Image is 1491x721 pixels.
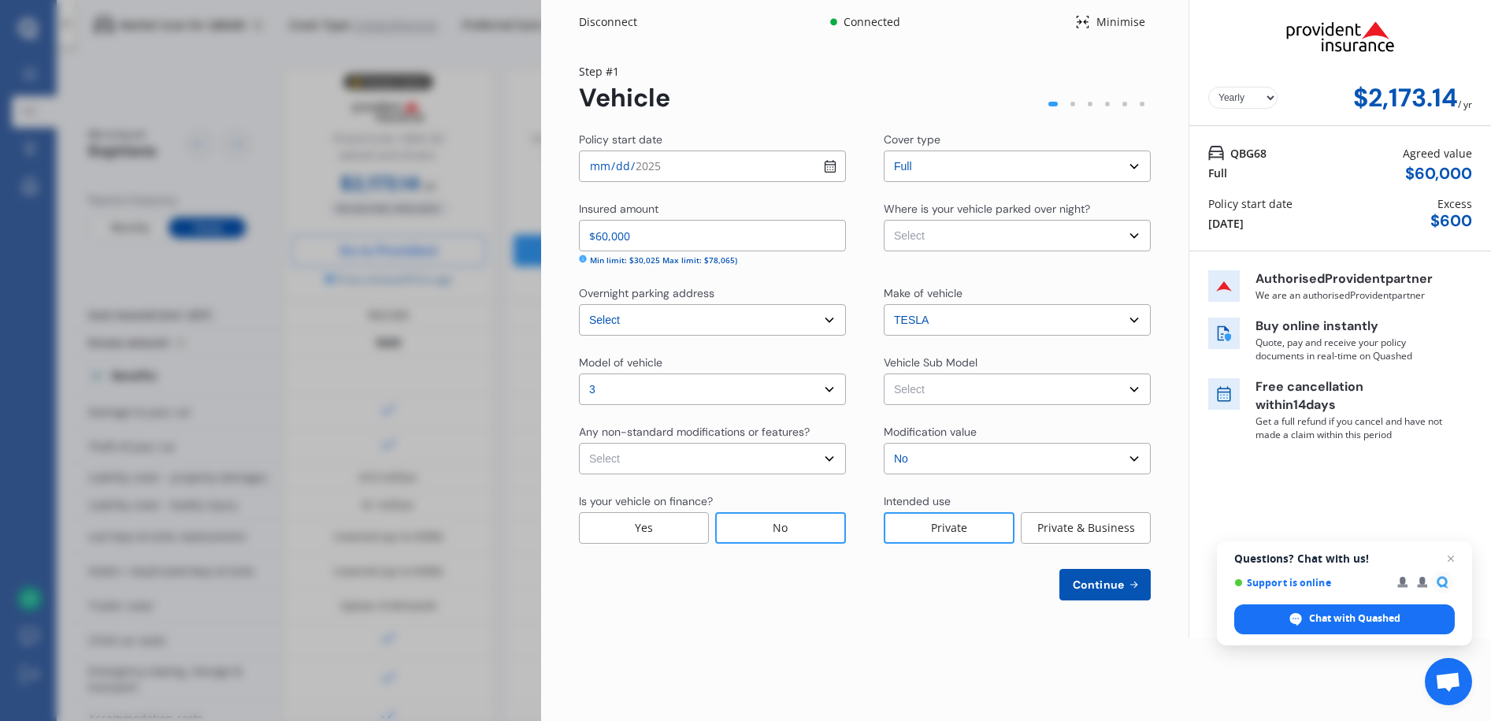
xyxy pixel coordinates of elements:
[579,84,670,113] div: Vehicle
[579,512,709,544] div: Yes
[1255,318,1445,336] p: Buy online instantly
[715,512,846,544] div: No
[1208,318,1240,349] img: buy online icon
[884,132,940,147] div: Cover type
[579,355,662,370] div: Model of vehicle
[884,355,977,370] div: Vehicle Sub Model
[1255,414,1445,441] p: Get a full refund if you cancel and have not made a claim within this period
[1403,145,1472,162] div: Agreed value
[579,220,846,251] input: Enter insured amount
[1309,611,1400,626] span: Chat with Quashed
[579,63,670,80] div: Step # 1
[1070,578,1127,591] span: Continue
[1230,145,1267,162] span: QBG68
[1234,552,1455,565] span: Questions? Chat with us!
[884,424,977,440] div: Modification value
[884,512,1014,544] div: Private
[884,493,951,509] div: Intended use
[1208,270,1240,302] img: insurer icon
[1021,512,1151,544] div: Private & Business
[1458,84,1472,113] div: / yr
[1208,378,1240,410] img: free cancel icon
[1261,6,1420,66] img: Provident.png
[579,151,846,182] input: dd / mm / yyyy
[1234,577,1386,589] span: Support is online
[1208,195,1293,212] div: Policy start date
[1255,270,1445,288] p: Authorised Provident partner
[579,424,810,440] div: Any non-standard modifications or features?
[1425,658,1472,705] a: Open chat
[1430,212,1472,230] div: $ 600
[579,132,662,147] div: Policy start date
[1208,165,1227,181] div: Full
[1059,569,1151,600] button: Continue
[1208,215,1244,232] div: [DATE]
[1255,288,1445,302] p: We are an authorised Provident partner
[590,255,737,266] div: Min limit: $30,025 Max limit: $78,065)
[579,14,655,30] div: Disconnect
[579,201,658,217] div: Insured amount
[579,285,714,301] div: Overnight parking address
[1437,195,1472,212] div: Excess
[1353,84,1458,113] div: $2,173.14
[1234,604,1455,634] span: Chat with Quashed
[1405,165,1472,183] div: $ 60,000
[1255,336,1445,362] p: Quote, pay and receive your policy documents in real-time on Quashed
[1090,14,1151,30] div: Minimise
[840,14,903,30] div: Connected
[884,201,1090,217] div: Where is your vehicle parked over night?
[1255,378,1445,414] p: Free cancellation within 14 days
[884,285,962,301] div: Make of vehicle
[579,493,713,509] div: Is your vehicle on finance?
